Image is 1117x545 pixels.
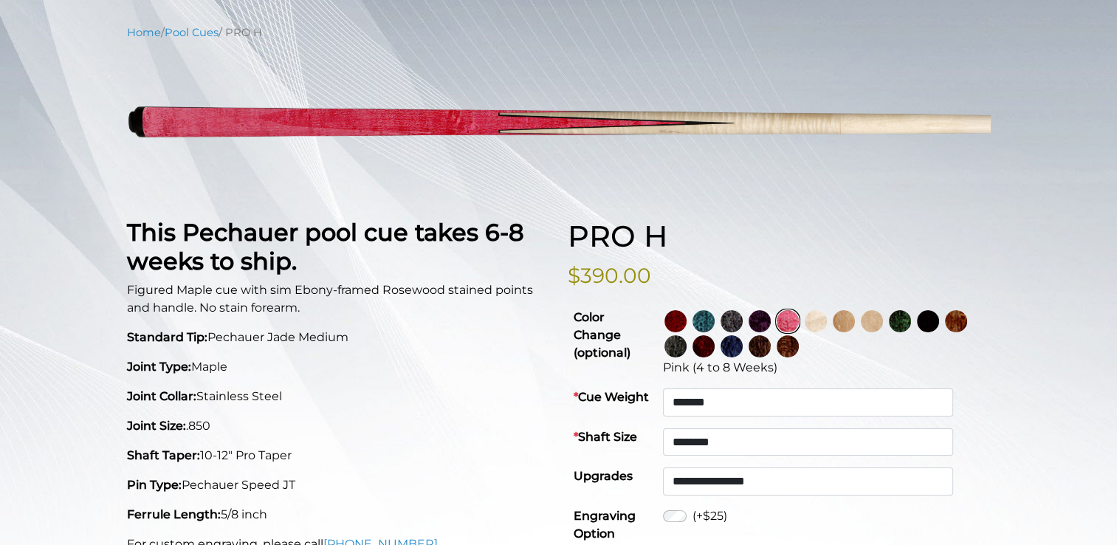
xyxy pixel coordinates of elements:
strong: Engraving Option [574,509,636,541]
p: Pechauer Jade Medium [127,329,550,346]
h1: PRO H [568,219,991,254]
p: 10-12" Pro Taper [127,447,550,465]
nav: Breadcrumb [127,24,991,41]
img: Natural [833,310,855,332]
img: Ebony [917,310,939,332]
strong: Joint Type: [127,360,191,374]
strong: Shaft Size [574,430,637,444]
img: Light Natural [861,310,883,332]
a: Home [127,26,161,39]
img: Smoke [721,310,743,332]
img: Purple [749,310,771,332]
bdi: $390.00 [568,263,651,288]
img: Chestnut [945,310,967,332]
img: Black Palm [749,335,771,357]
div: Pink (4 to 8 Weeks) [663,359,985,377]
strong: Pin Type: [127,478,182,492]
label: (+$25) [692,507,727,525]
img: Carbon [664,335,687,357]
p: Stainless Steel [127,388,550,405]
p: Maple [127,358,550,376]
strong: Joint Size: [127,419,186,433]
p: Pechauer Speed JT [127,476,550,494]
strong: Upgrades [574,469,633,483]
strong: Shaft Taper: [127,448,200,462]
strong: Joint Collar: [127,389,196,403]
img: Pink [777,310,799,332]
img: Blue [721,335,743,357]
strong: Standard Tip: [127,330,207,344]
img: Wine [664,310,687,332]
img: Burgundy [692,335,715,357]
a: Pool Cues [165,26,219,39]
strong: This Pechauer pool cue takes 6-8 weeks to ship. [127,218,524,275]
img: Rose [777,335,799,357]
p: Figured Maple cue with sim Ebony-framed Rosewood stained points and handle. No stain forearm. [127,281,550,317]
p: 5/8 inch [127,506,550,524]
p: .850 [127,417,550,435]
strong: Cue Weight [574,390,649,404]
img: Green [889,310,911,332]
img: Turquoise [692,310,715,332]
img: No Stain [805,310,827,332]
strong: Color Change (optional) [574,310,630,360]
strong: Ferrule Length: [127,507,221,521]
